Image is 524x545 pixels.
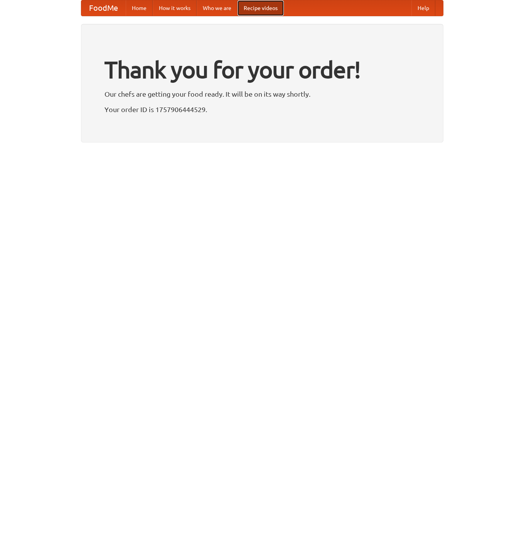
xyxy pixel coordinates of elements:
[238,0,284,16] a: Recipe videos
[411,0,435,16] a: Help
[197,0,238,16] a: Who we are
[126,0,153,16] a: Home
[104,51,420,88] h1: Thank you for your order!
[104,104,420,115] p: Your order ID is 1757906444529.
[81,0,126,16] a: FoodMe
[153,0,197,16] a: How it works
[104,88,420,100] p: Our chefs are getting your food ready. It will be on its way shortly.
